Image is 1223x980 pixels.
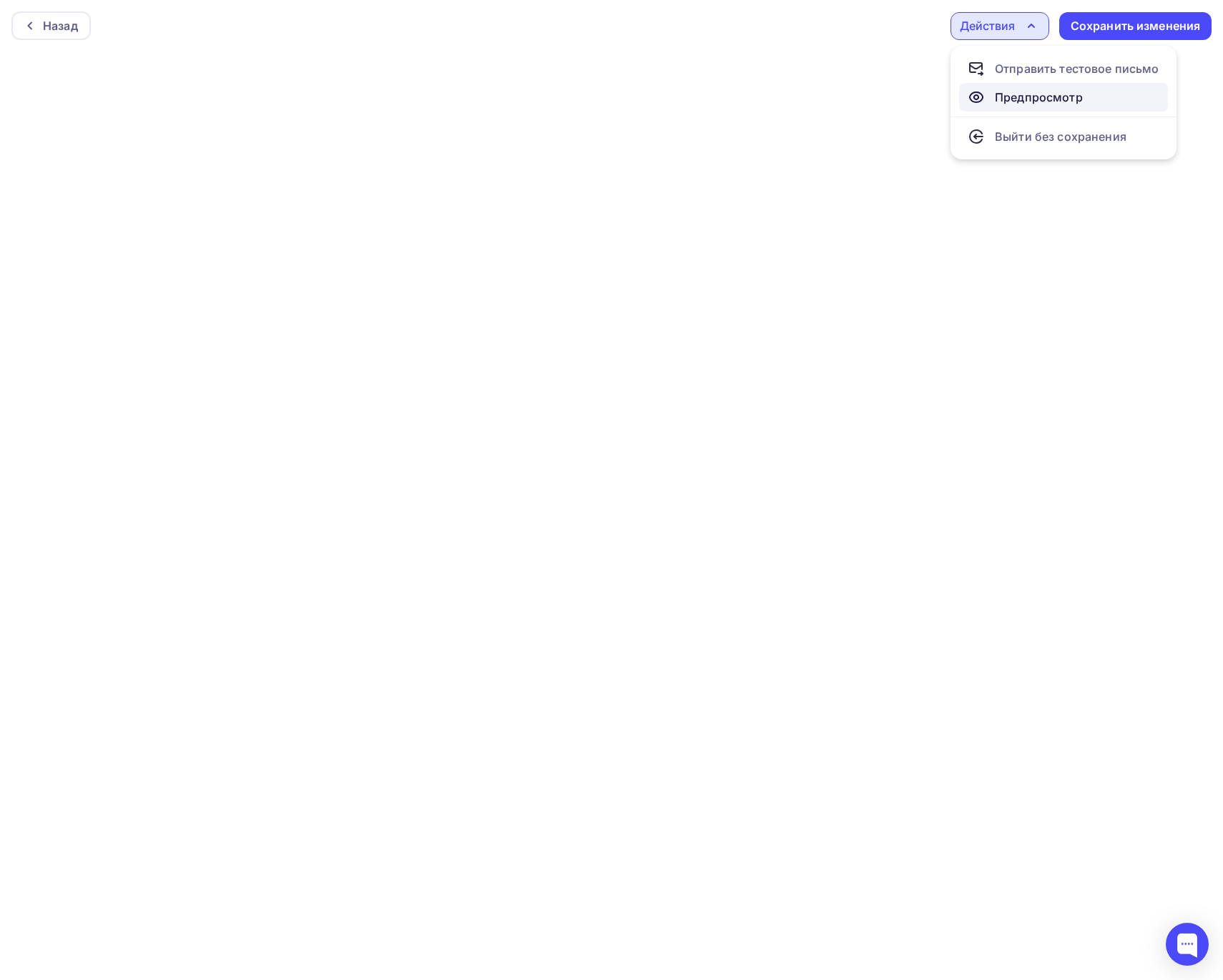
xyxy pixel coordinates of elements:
[960,17,1015,34] div: Действия
[995,128,1126,145] div: Выйти без сохранения
[1071,18,1201,34] div: Сохранить изменения
[951,12,1049,40] button: Действия
[995,89,1083,106] div: Предпросмотр
[951,46,1177,159] ul: Действия
[43,17,78,34] div: Назад
[995,60,1159,77] div: Отправить тестовое письмо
